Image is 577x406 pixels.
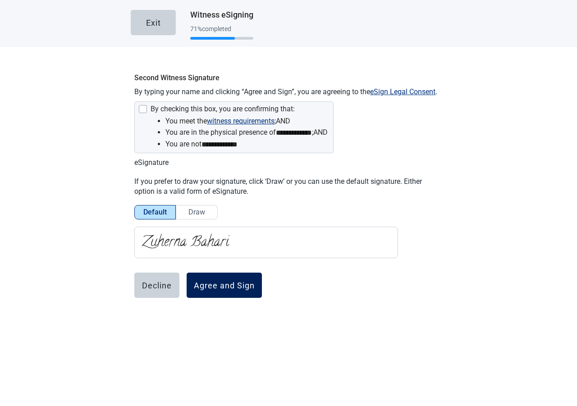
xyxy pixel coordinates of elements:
[142,236,398,250] p: Zuherna Bahari
[134,87,443,97] p: By typing your name and clicking “Agree and Sign”, you are agreeing to the .
[134,177,443,196] p: If you prefer to draw your signature, click ‘Draw’ or you can use the default signature. Either o...
[190,25,253,32] div: 71 % completed
[151,105,295,113] div: By checking this box, you are confirming that:
[190,9,253,21] h1: Witness eSigning
[134,72,443,83] h3: Second Witness Signature
[165,115,328,127] li: You meet the ;
[276,117,290,125] span: and
[194,281,255,290] div: Agree and Sign
[187,273,262,298] button: Agree and Sign
[134,158,443,168] p: eSignature
[134,273,179,298] button: Decline
[142,281,172,290] div: Decline
[370,87,435,97] span: eSign Legal Consent
[313,128,328,137] span: and
[138,105,328,115] div: By checking this box, you are confirming that:
[131,10,176,35] button: Exit
[188,208,205,216] span: Draw
[207,115,275,127] span: witness requirements
[165,127,328,138] li: You are in the physical presence of ;
[146,18,161,27] div: Exit
[165,138,328,150] li: You are not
